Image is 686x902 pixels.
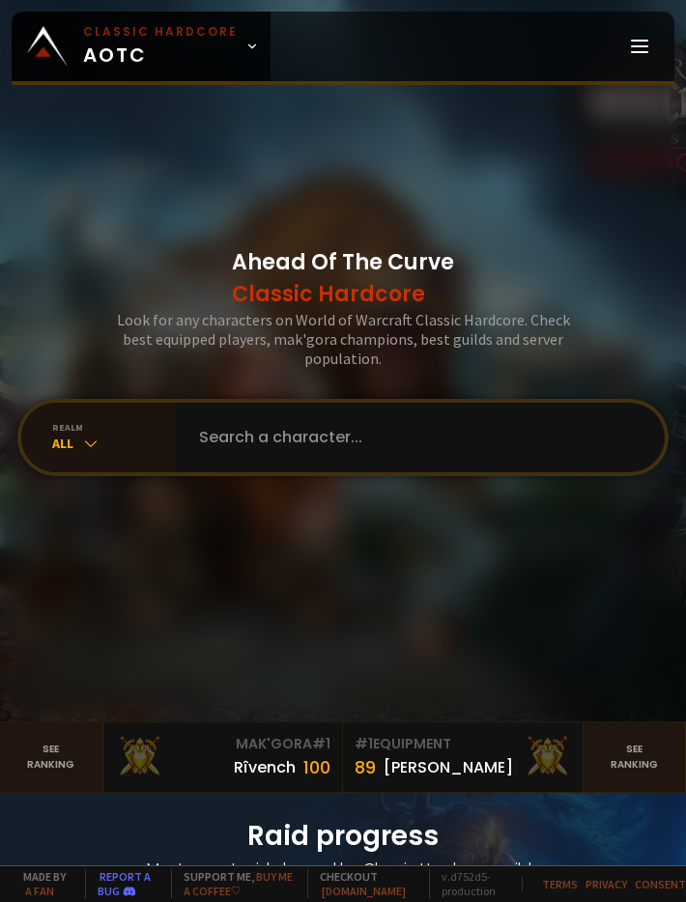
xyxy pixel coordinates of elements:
span: Support me, [171,869,296,898]
span: Classic Hardcore [232,278,454,310]
div: realm [52,421,176,434]
h4: Most recent raid cleaned by Classic Hardcore guilds [23,857,663,881]
a: Terms [542,877,578,891]
a: #1Equipment89[PERSON_NAME] [343,722,584,792]
div: Mak'Gora [115,734,331,754]
a: Privacy [586,877,627,891]
a: Classic HardcoreAOTC [12,12,271,81]
span: v. d752d5 - production [429,869,510,898]
a: a fan [25,884,54,898]
input: Search a character... [187,403,643,472]
h3: Look for any characters on World of Warcraft Classic Hardcore. Check best equipped players, mak'g... [103,310,584,368]
div: Equipment [355,734,571,754]
a: [DOMAIN_NAME] [322,884,406,898]
div: All [52,434,176,453]
span: AOTC [83,23,238,70]
span: Made by [12,869,73,898]
a: Buy me a coffee [184,869,293,898]
div: [PERSON_NAME] [384,755,513,779]
div: Rîvench [234,755,296,779]
span: # 1 [312,734,330,753]
a: Mak'Gora#1Rîvench100 [103,722,344,792]
h1: Raid progress [23,816,663,857]
small: Classic Hardcore [83,23,238,41]
h1: Ahead Of The Curve [232,246,454,310]
a: Report a bug [98,869,151,898]
div: 100 [303,754,330,780]
div: 89 [355,754,376,780]
span: # 1 [355,734,373,753]
a: Consent [635,877,686,891]
span: Checkout [307,869,417,898]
